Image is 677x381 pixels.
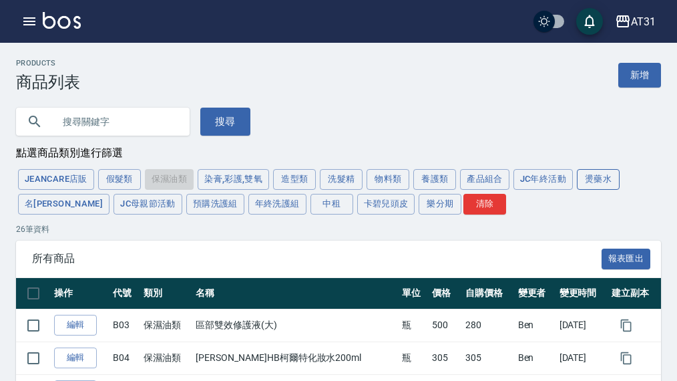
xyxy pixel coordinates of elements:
a: 新增 [618,63,661,88]
button: 卡碧兒頭皮 [357,194,415,215]
th: 操作 [51,278,109,309]
td: B04 [109,342,140,374]
td: Ben [515,342,556,374]
th: 變更時間 [556,278,609,309]
button: 中租 [310,194,353,215]
a: 編輯 [54,348,97,368]
div: AT31 [631,13,656,30]
td: B03 [109,309,140,342]
button: 預購洗護組 [186,194,244,215]
td: 保濕油類 [140,342,193,374]
td: 瓶 [399,342,429,374]
th: 建立副本 [608,278,661,309]
td: [DATE] [556,342,609,374]
th: 類別 [140,278,193,309]
button: 養護類 [413,169,456,190]
a: 報表匯出 [602,251,651,264]
input: 搜尋關鍵字 [53,104,179,140]
button: 搜尋 [200,108,250,136]
button: 樂分期 [419,194,461,215]
th: 自購價格 [462,278,515,309]
th: 價格 [429,278,462,309]
td: 500 [429,309,462,342]
h3: 商品列表 [16,73,80,92]
button: JeanCare店販 [18,169,94,190]
td: [DATE] [556,309,609,342]
th: 名稱 [192,278,398,309]
td: Ben [515,309,556,342]
td: 瓶 [399,309,429,342]
button: 產品組合 [460,169,509,190]
button: 染膏,彩護,雙氧 [198,169,269,190]
button: 報表匯出 [602,249,651,269]
button: 假髮類 [98,169,141,190]
button: 洗髮精 [320,169,363,190]
button: 造型類 [273,169,316,190]
td: 305 [462,342,515,374]
td: 區部雙效修護液(大) [192,309,398,342]
td: 305 [429,342,462,374]
button: 物料類 [367,169,409,190]
button: 燙藥水 [577,169,620,190]
button: AT31 [610,8,661,35]
button: 名[PERSON_NAME] [18,194,109,215]
button: JC母親節活動 [114,194,182,215]
div: 點選商品類別進行篩選 [16,146,661,160]
img: Logo [43,12,81,29]
td: 280 [462,309,515,342]
th: 代號 [109,278,140,309]
button: JC年終活動 [513,169,573,190]
p: 26 筆資料 [16,223,661,235]
h2: Products [16,59,80,68]
a: 編輯 [54,315,97,336]
th: 變更者 [515,278,556,309]
td: [PERSON_NAME]HB柯爾特化妝水200ml [192,342,398,374]
button: save [576,8,603,35]
th: 單位 [399,278,429,309]
button: 清除 [463,194,506,215]
span: 所有商品 [32,252,602,265]
button: 年終洗護組 [248,194,306,215]
td: 保濕油類 [140,309,193,342]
